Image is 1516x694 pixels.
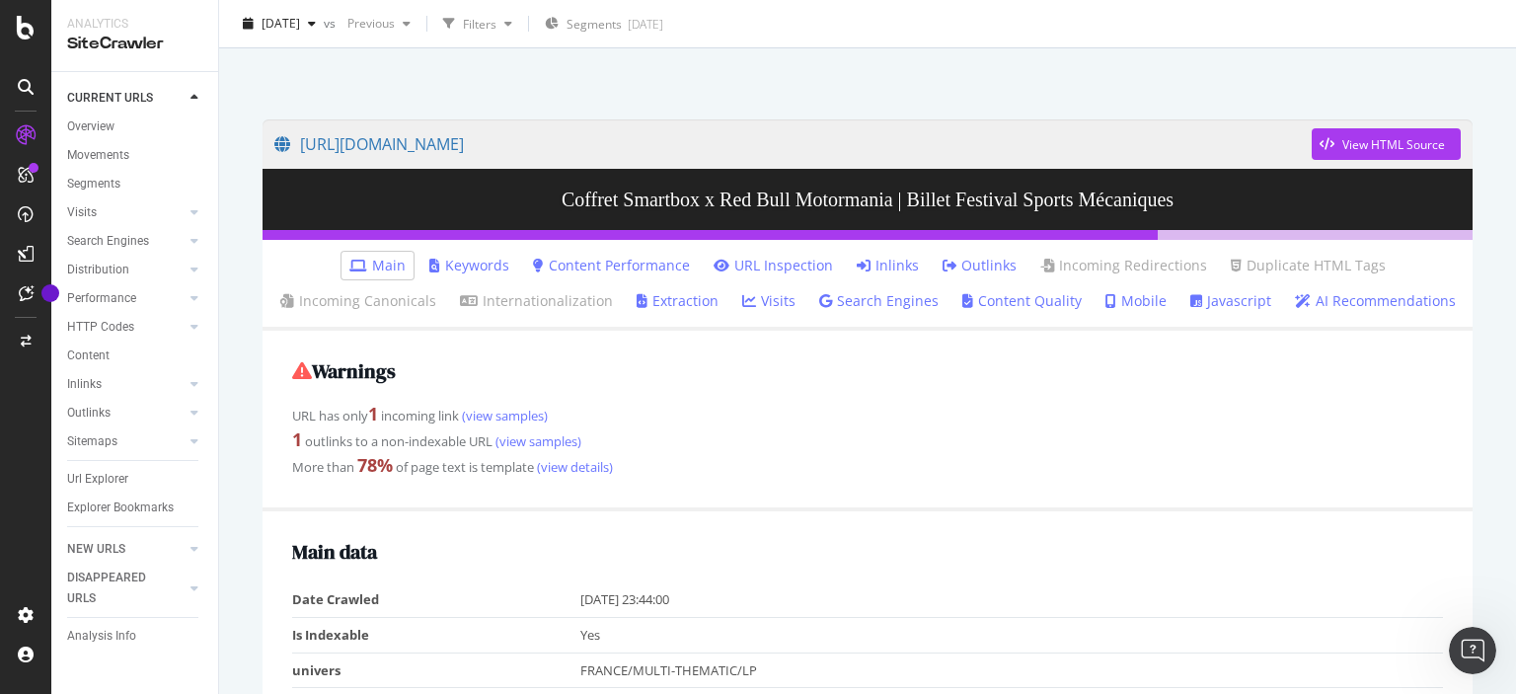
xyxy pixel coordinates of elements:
a: Mobile [1105,291,1167,311]
a: HTTP Codes [67,317,185,338]
div: Url Explorer [67,469,128,490]
div: Search Engines [67,231,149,252]
div: DISAPPEARED URLS [67,568,167,609]
a: Sitemaps [67,431,185,452]
div: Sitemaps [67,431,117,452]
strong: 1 [368,402,378,425]
a: Extraction [637,291,719,311]
div: Explorer Bookmarks [67,498,174,518]
strong: 1 [292,427,302,451]
strong: 78 % [357,453,393,477]
h2: Warnings [292,360,1443,382]
div: Visits [67,202,97,223]
h2: Main data [292,541,1443,563]
a: Incoming Redirections [1040,256,1207,275]
a: Content Performance [533,256,690,275]
iframe: Intercom live chat [1449,627,1496,674]
a: (view samples) [493,432,581,450]
a: [URL][DOMAIN_NAME] [274,119,1312,169]
a: AI Recommendations [1295,291,1456,311]
a: Inlinks [67,374,185,395]
div: NEW URLS [67,539,125,560]
div: Segments [67,174,120,194]
span: vs [324,15,340,32]
a: DISAPPEARED URLS [67,568,185,609]
a: (view details) [534,458,613,476]
td: Is Indexable [292,617,580,653]
a: Incoming Canonicals [280,291,436,311]
td: Yes [580,617,1444,653]
a: Search Engines [67,231,185,252]
div: Tooltip anchor [41,284,59,302]
a: Visits [67,202,185,223]
td: univers [292,653,580,688]
div: View HTML Source [1342,136,1445,153]
div: CURRENT URLS [67,88,153,109]
div: SiteCrawler [67,33,202,55]
div: Movements [67,145,129,166]
a: Explorer Bookmarks [67,498,204,518]
div: [DATE] [628,16,663,33]
a: Distribution [67,260,185,280]
a: Internationalization [460,291,613,311]
div: outlinks to a non-indexable URL [292,427,1443,453]
a: NEW URLS [67,539,185,560]
div: Inlinks [67,374,102,395]
div: URL has only incoming link [292,402,1443,427]
button: Filters [435,8,520,39]
a: Content Quality [962,291,1082,311]
a: Content [67,346,204,366]
a: Search Engines [819,291,939,311]
div: Overview [67,116,114,137]
div: More than of page text is template [292,453,1443,479]
a: URL Inspection [714,256,833,275]
h3: Coffret Smartbox x Red Bull Motormania | Billet Festival Sports Mécaniques [263,169,1473,230]
td: Date Crawled [292,582,580,617]
a: Visits [742,291,796,311]
span: 2025 Sep. 8th [262,15,300,32]
a: Outlinks [67,403,185,424]
a: Analysis Info [67,626,204,647]
a: Javascript [1190,291,1271,311]
td: [DATE] 23:44:00 [580,582,1444,617]
button: View HTML Source [1312,128,1461,160]
div: Content [67,346,110,366]
div: Analytics [67,16,202,33]
div: Performance [67,288,136,309]
span: Segments [567,16,622,33]
div: Filters [463,15,496,32]
div: Distribution [67,260,129,280]
a: Keywords [429,256,509,275]
a: Outlinks [943,256,1017,275]
button: Segments[DATE] [537,8,671,39]
a: (view samples) [459,407,548,424]
a: Overview [67,116,204,137]
div: Outlinks [67,403,111,424]
div: HTTP Codes [67,317,134,338]
a: Performance [67,288,185,309]
a: Main [349,256,406,275]
a: Segments [67,174,204,194]
a: Duplicate HTML Tags [1231,256,1386,275]
td: FRANCE/MULTI-THEMATIC/LP [580,653,1444,688]
a: Movements [67,145,204,166]
div: Analysis Info [67,626,136,647]
a: CURRENT URLS [67,88,185,109]
button: [DATE] [235,8,324,39]
span: Previous [340,15,395,32]
button: Previous [340,8,418,39]
a: Inlinks [857,256,919,275]
a: Url Explorer [67,469,204,490]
